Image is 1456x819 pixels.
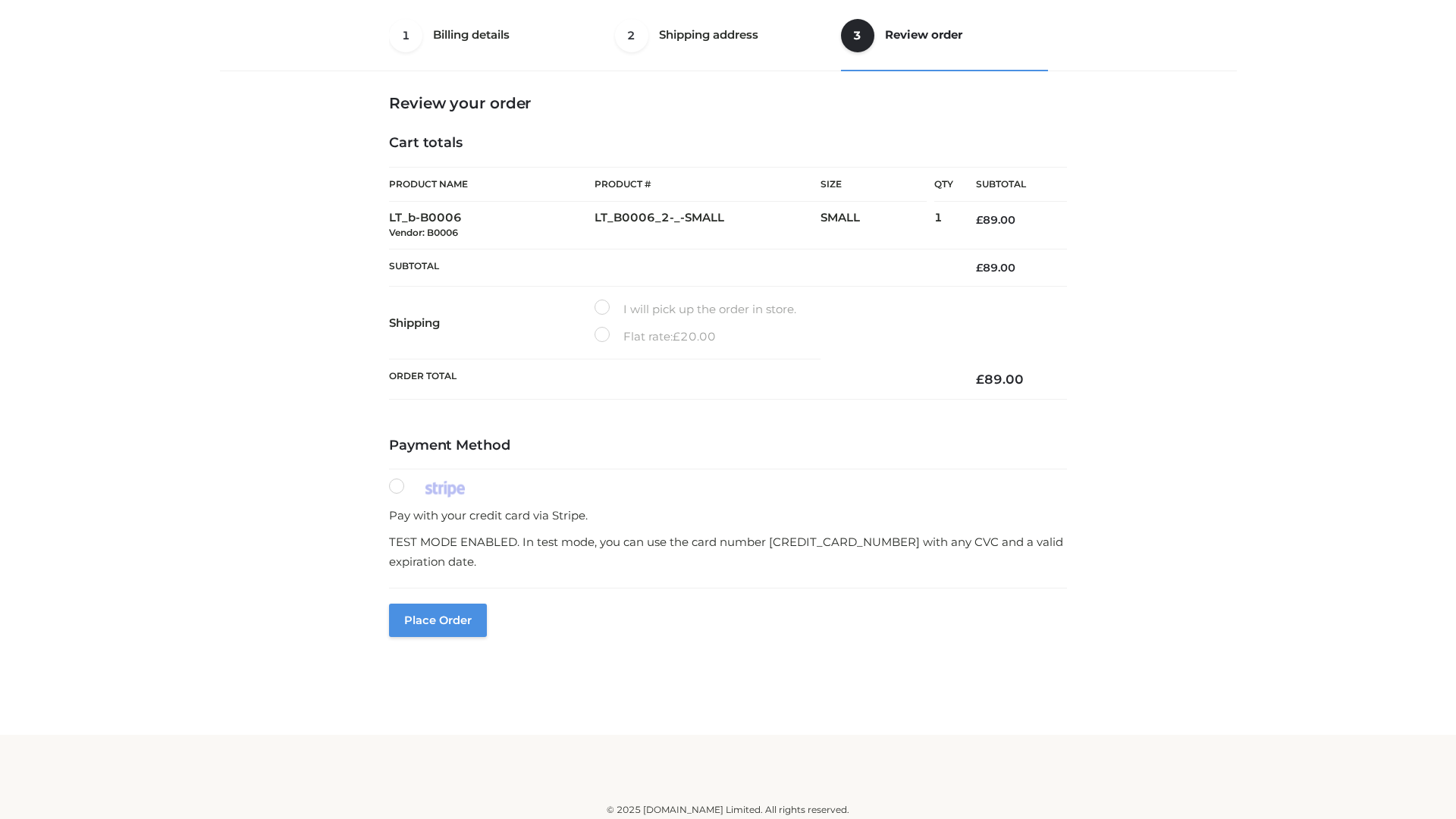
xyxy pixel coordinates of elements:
td: LT_b-B0006 [389,202,595,249]
label: I will pick up the order in store. [595,300,796,319]
button: Place order [389,604,487,637]
span: £ [673,329,680,344]
th: Subtotal [389,249,953,286]
th: Product # [595,167,821,202]
td: SMALL [821,202,934,249]
h4: Cart totals [389,135,1067,152]
bdi: 20.00 [673,329,716,344]
th: Qty [934,167,953,202]
p: TEST MODE ENABLED. In test mode, you can use the card number [CREDIT_CARD_NUMBER] with any CVC an... [389,532,1067,571]
th: Subtotal [953,168,1067,202]
p: Pay with your credit card via Stripe. [389,506,1067,526]
th: Order Total [389,359,953,400]
h3: Review your order [389,94,1067,112]
td: 1 [934,202,953,249]
bdi: 89.00 [976,261,1015,275]
td: LT_B0006_2-_-SMALL [595,202,821,249]
th: Shipping [389,287,595,359]
span: £ [976,261,983,275]
th: Size [821,168,927,202]
h4: Payment Method [389,438,1067,454]
span: £ [976,372,984,387]
label: Flat rate: [595,327,716,347]
bdi: 89.00 [976,213,1015,227]
small: Vendor: B0006 [389,227,458,238]
th: Product Name [389,167,595,202]
bdi: 89.00 [976,372,1024,387]
span: £ [976,213,983,227]
div: © 2025 [DOMAIN_NAME] Limited. All rights reserved. [225,802,1231,817]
